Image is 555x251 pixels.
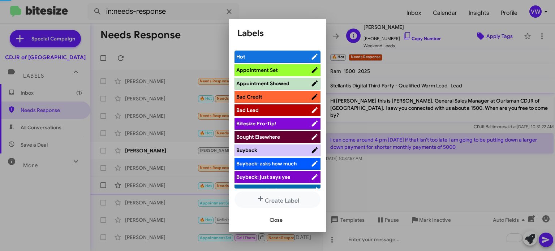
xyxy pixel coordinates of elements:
[235,191,320,208] button: Create Label
[270,213,283,226] span: Close
[236,134,280,140] span: Bought Elsewhere
[236,107,259,113] span: Bad Lead
[236,187,283,194] span: Buyback: objection
[236,147,257,153] span: Buyback
[236,94,262,100] span: Bad Credit
[237,27,318,39] h1: Labels
[236,80,289,87] span: Appointment Showed
[236,160,297,167] span: Buyback: asks how much
[236,174,290,180] span: Buyback: just says yes
[236,120,276,127] span: Bitesize Pro-Tip!
[236,53,245,60] span: Hot
[264,213,288,226] button: Close
[236,67,278,73] span: Appointment Set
